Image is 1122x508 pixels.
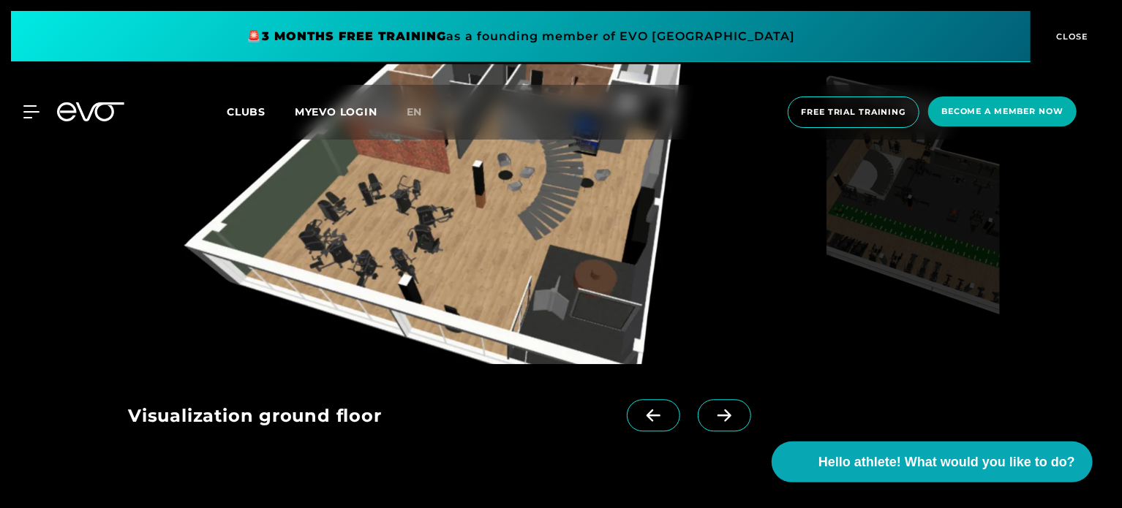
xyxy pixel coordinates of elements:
font: Free trial training [802,107,906,117]
a: MYEVO LOGIN [295,105,377,118]
a: Free trial training [783,96,925,128]
button: CLOSE [1031,11,1111,62]
a: en [407,104,440,121]
font: Hello athlete! What would you like to do? [818,455,1075,469]
img: evofitness [827,64,1000,364]
font: CLOSE [1057,31,1089,42]
font: Clubs [227,105,266,118]
font: en [407,105,423,118]
a: Become a member now [924,96,1081,128]
img: evofitness [128,64,821,364]
a: Clubs [227,105,295,118]
button: Hello athlete! What would you like to do? [772,441,1093,482]
font: Become a member now [941,106,1063,116]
